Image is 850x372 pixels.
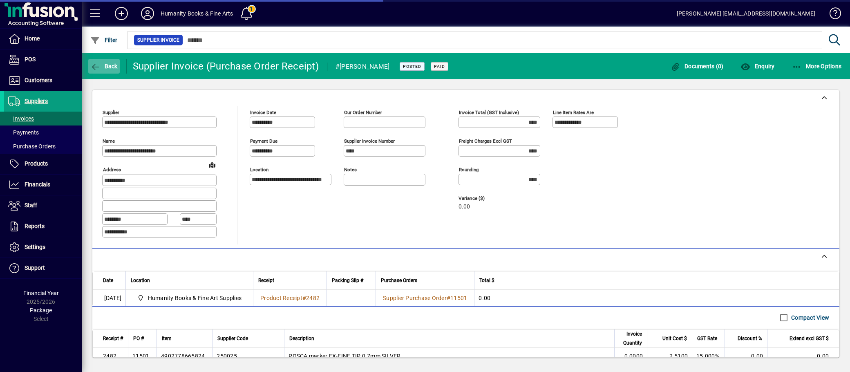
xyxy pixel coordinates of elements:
div: Humanity Books & Fine Arts [161,7,233,20]
td: 250025 [212,348,284,364]
span: Supplier Purchase Order [383,295,447,301]
span: GST Rate [697,334,717,343]
div: Packing Slip # [332,276,371,285]
button: Add [108,6,134,21]
mat-label: Our order number [344,110,382,115]
span: Enquiry [740,63,774,69]
span: 0.00 [459,204,470,210]
a: Payments [4,125,82,139]
td: 0.00 [767,348,839,364]
span: Receipt # [103,334,123,343]
button: Enquiry [738,59,776,74]
span: Financials [25,181,50,188]
a: Knowledge Base [823,2,840,28]
a: Product Receipt#2482 [257,294,322,303]
div: [PERSON_NAME] [EMAIL_ADDRESS][DOMAIN_NAME] [677,7,815,20]
td: 0.00 [474,290,839,306]
span: Total $ [479,276,494,285]
div: Date [103,276,121,285]
mat-label: Location [250,167,268,173]
td: POSCA marker EX-FINE TIP 0.7mm SILVER [284,348,614,364]
a: Home [4,29,82,49]
span: Product Receipt [260,295,302,301]
span: Supplier Code [217,334,248,343]
span: Settings [25,244,45,250]
span: Packing Slip # [332,276,363,285]
span: 11501 [450,295,467,301]
a: Supplier Purchase Order#11501 [380,294,470,303]
a: Settings [4,237,82,258]
span: Back [90,63,118,69]
span: PO # [133,334,144,343]
td: 0.0000 [614,348,647,364]
span: Humanity Books & Fine Art Supplies [148,294,242,302]
span: 2482 [306,295,320,301]
mat-label: Payment due [250,138,277,144]
mat-label: Supplier invoice number [344,138,395,144]
span: Filter [90,37,118,43]
span: Customers [25,77,52,83]
span: Humanity Books & Fine Art Supplies [134,293,245,303]
div: #[PERSON_NAME] [336,60,390,73]
a: Support [4,258,82,278]
span: Unit Cost $ [662,334,687,343]
span: Suppliers [25,98,48,104]
span: Products [25,160,48,167]
a: View on map [206,158,219,171]
button: Back [88,59,120,74]
span: Purchase Orders [8,143,56,150]
td: 0.00 [725,348,767,364]
span: Invoice Quantity [620,329,642,347]
div: Total $ [479,276,829,285]
span: Supplier Invoice [137,36,179,44]
span: # [302,295,306,301]
span: Financial Year [23,290,59,296]
span: Description [289,334,314,343]
span: Documents (0) [671,63,724,69]
mat-label: Line item rates are [553,110,594,115]
div: Receipt [258,276,322,285]
span: POS [25,56,36,63]
span: Discount % [738,334,762,343]
a: Staff [4,195,82,216]
mat-label: Rounding [459,167,479,173]
mat-label: Invoice date [250,110,276,115]
button: Filter [88,33,120,47]
button: More Options [790,59,844,74]
span: Reports [25,223,45,229]
a: Invoices [4,112,82,125]
span: Item [162,334,172,343]
mat-label: Name [103,138,115,144]
mat-label: Freight charges excl GST [459,138,512,144]
div: Supplier Invoice (Purchase Order Receipt) [133,60,319,73]
a: Purchase Orders [4,139,82,153]
a: Customers [4,70,82,91]
label: Compact View [790,314,829,322]
span: Variance ($) [459,196,508,201]
td: 15.000% [692,348,725,364]
a: Financials [4,175,82,195]
span: Extend excl GST $ [790,334,829,343]
td: 2482 [93,348,128,364]
button: Profile [134,6,161,21]
span: Invoices [8,115,34,122]
span: Home [25,35,40,42]
button: Documents (0) [669,59,726,74]
span: Package [30,307,52,314]
span: Location [131,276,150,285]
a: Reports [4,216,82,237]
span: Support [25,264,45,271]
span: # [447,295,450,301]
span: More Options [792,63,842,69]
span: Receipt [258,276,274,285]
td: 11501 [128,348,157,364]
span: Purchase Orders [381,276,417,285]
span: Payments [8,129,39,136]
span: Date [103,276,113,285]
mat-label: Invoice Total (GST inclusive) [459,110,519,115]
a: POS [4,49,82,70]
mat-label: Supplier [103,110,119,115]
span: [DATE] [104,294,122,302]
div: 4902778665824 [161,352,205,360]
a: Products [4,154,82,174]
